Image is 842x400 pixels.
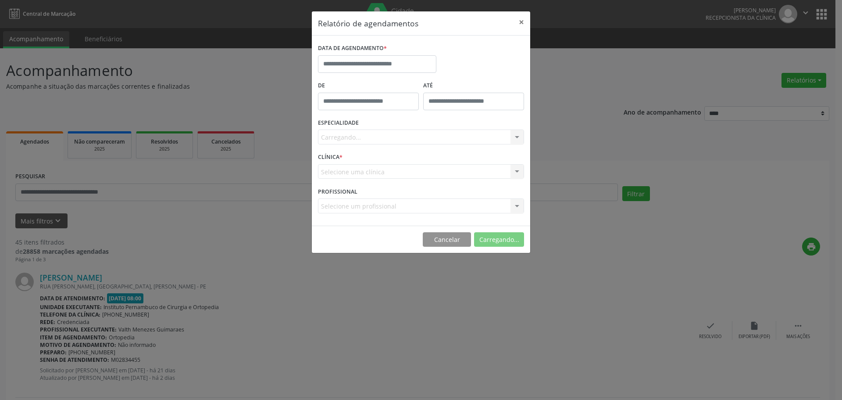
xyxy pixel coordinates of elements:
[318,116,359,130] label: ESPECIALIDADE
[474,232,524,247] button: Carregando...
[318,42,387,55] label: DATA DE AGENDAMENTO
[318,18,418,29] h5: Relatório de agendamentos
[423,232,471,247] button: Cancelar
[318,151,343,164] label: CLÍNICA
[318,185,357,198] label: PROFISSIONAL
[423,79,524,93] label: ATÉ
[318,79,419,93] label: De
[513,11,530,33] button: Close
